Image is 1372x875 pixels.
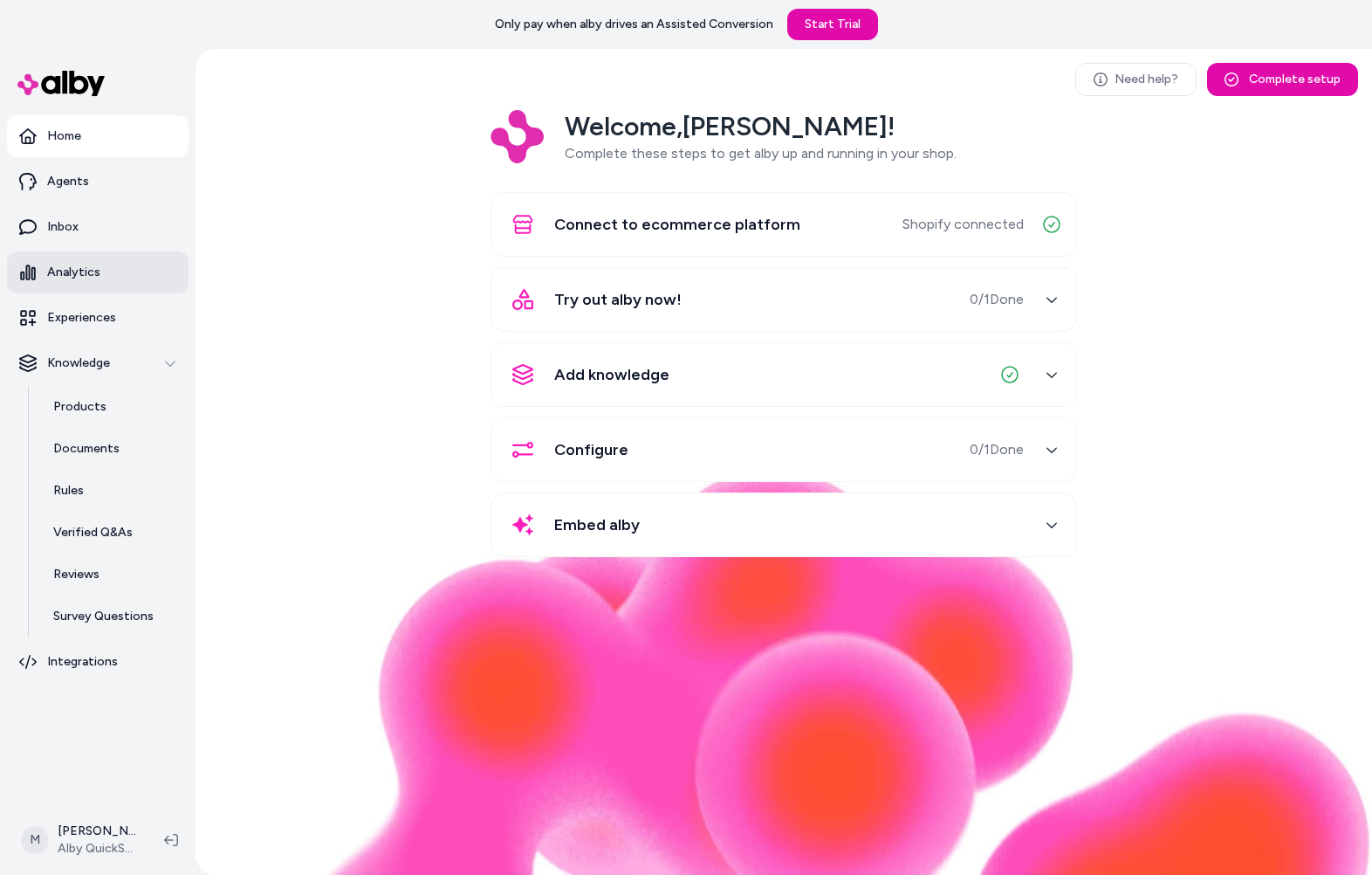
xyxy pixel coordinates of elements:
[36,470,189,512] a: Rules
[787,9,878,40] a: Start Trial
[47,264,100,281] p: Analytics
[21,826,49,854] span: M
[47,173,89,190] p: Agents
[36,428,189,470] a: Documents
[502,429,1066,471] button: Configure0/1Done
[554,287,682,312] span: Try out alby now!
[47,127,81,145] p: Home
[554,212,800,237] span: Connect to ecommerce platform
[565,110,957,143] h2: Welcome, [PERSON_NAME] !
[490,110,544,163] img: Logo
[53,440,120,458] p: Documents
[970,439,1024,460] span: 0 / 1 Done
[7,115,189,157] a: Home
[565,145,957,162] span: Complete these steps to get alby up and running in your shop.
[36,596,189,637] a: Survey Questions
[1207,63,1358,96] button: Complete setup
[53,482,84,500] p: Rules
[58,840,136,858] span: Alby QuickStart Store
[17,71,105,96] img: alby Logo
[502,279,1066,320] button: Try out alby now!0/1Done
[53,566,99,583] p: Reviews
[10,812,150,868] button: M[PERSON_NAME]Alby QuickStart Store
[7,161,189,203] a: Agents
[7,206,189,248] a: Inbox
[502,504,1066,546] button: Embed alby
[53,398,106,416] p: Products
[7,641,189,683] a: Integrations
[47,309,116,327] p: Experiences
[36,386,189,428] a: Products
[502,203,1066,245] button: Connect to ecommerce platformShopify connected
[53,608,154,625] p: Survey Questions
[7,251,189,293] a: Analytics
[554,362,669,387] span: Add knowledge
[36,512,189,554] a: Verified Q&As
[47,355,110,372] p: Knowledge
[502,354,1066,396] button: Add knowledge
[495,16,773,33] p: Only pay when alby drives an Assisted Conversion
[7,342,189,384] button: Knowledge
[554,513,640,537] span: Embed alby
[554,437,628,462] span: Configure
[53,524,133,541] p: Verified Q&As
[970,289,1024,310] span: 0 / 1 Done
[196,466,1372,875] img: alby Bubble
[47,653,118,671] p: Integrations
[58,823,136,840] p: [PERSON_NAME]
[902,214,1024,235] span: Shopify connected
[1075,63,1197,96] a: Need help?
[36,554,189,596] a: Reviews
[47,218,79,236] p: Inbox
[7,297,189,339] a: Experiences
